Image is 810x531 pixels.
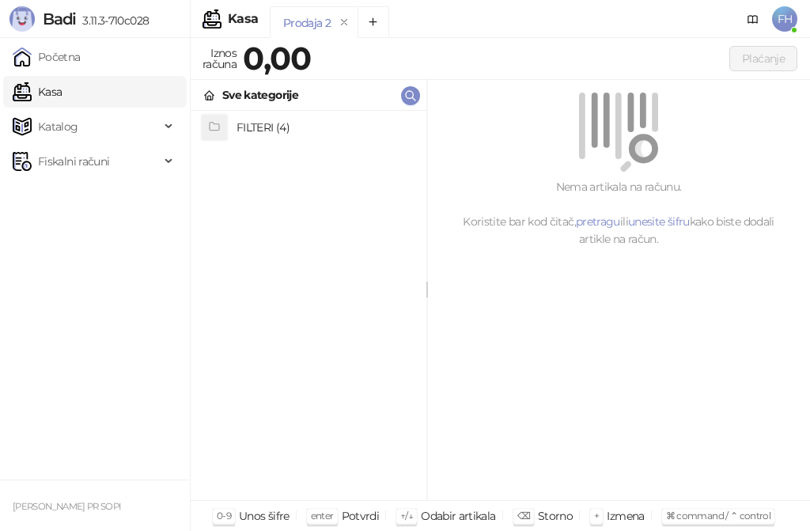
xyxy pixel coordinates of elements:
span: Katalog [38,111,78,142]
h4: FILTERI (4) [237,115,414,140]
a: Kasa [13,76,62,108]
span: 3.11.3-710c028 [76,13,149,28]
a: pretragu [576,214,620,229]
div: Nema artikala na računu. Koristite bar kod čitač, ili kako biste dodali artikle na račun. [446,178,791,248]
div: Potvrdi [342,506,380,526]
span: ⌫ [517,510,530,522]
button: remove [334,16,354,29]
a: unesite šifru [628,214,690,229]
button: Plaćanje [729,46,797,71]
div: Kasa [228,13,258,25]
span: Badi [43,9,76,28]
button: Add tab [358,6,389,38]
strong: 0,00 [243,39,311,78]
span: + [594,510,599,522]
div: Izmena [607,506,644,526]
span: ⌘ command / ⌃ control [666,510,771,522]
span: FH [772,6,797,32]
span: Fiskalni računi [38,146,109,177]
a: Početna [13,41,81,73]
div: Prodaja 2 [283,14,331,32]
span: 0-9 [217,510,231,522]
div: Unos šifre [239,506,290,526]
a: Dokumentacija [740,6,766,32]
div: Sve kategorije [222,86,298,104]
div: grid [191,111,426,500]
div: Storno [538,506,573,526]
span: ↑/↓ [400,510,413,522]
span: enter [311,510,334,522]
div: Odabir artikala [421,506,495,526]
div: Iznos računa [199,43,240,74]
img: Logo [9,6,35,32]
small: [PERSON_NAME] PR SOPI [13,501,122,512]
